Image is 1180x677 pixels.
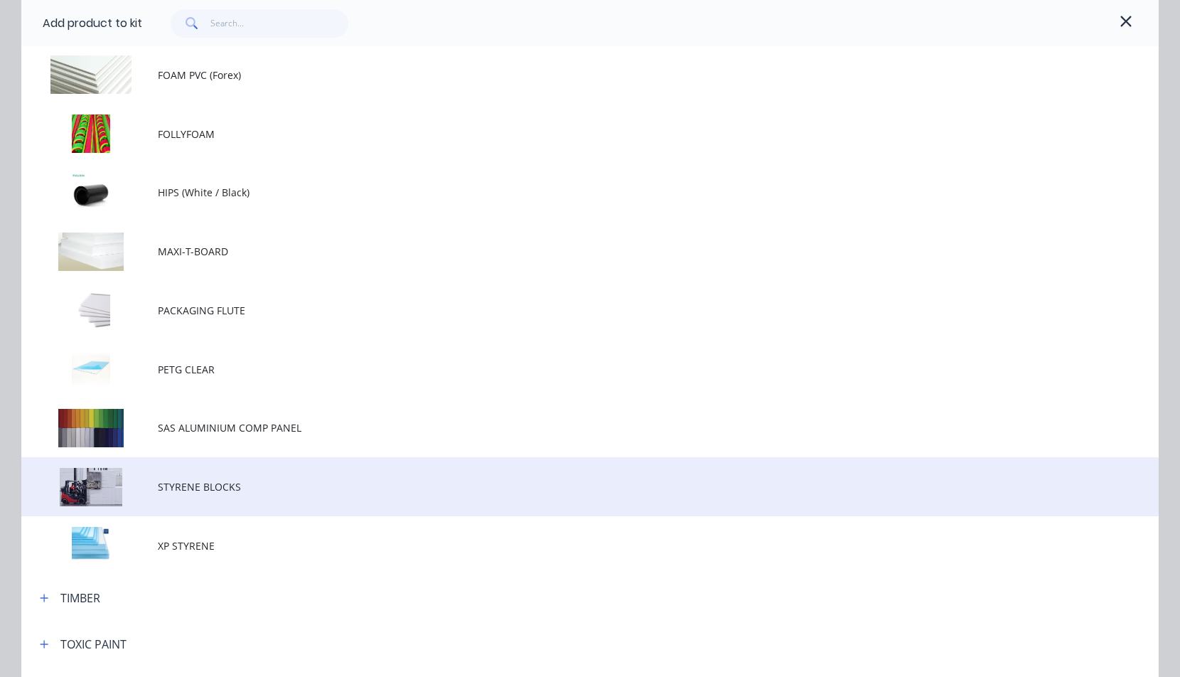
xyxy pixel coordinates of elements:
[158,303,958,318] span: PACKAGING FLUTE
[158,68,958,82] span: FOAM PVC (Forex)
[158,420,958,435] span: SAS ALUMINIUM COMP PANEL
[158,362,958,377] span: PETG CLEAR
[158,185,958,200] span: HIPS (White / Black)
[60,636,127,653] div: TOXIC PAINT
[43,15,142,32] div: Add product to kit
[210,9,349,38] input: Search...
[158,244,958,259] span: MAXI-T-BOARD
[60,590,100,607] div: TIMBER
[158,479,958,494] span: STYRENE BLOCKS
[158,127,958,142] span: FOLLYFOAM
[158,538,958,553] span: XP STYRENE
